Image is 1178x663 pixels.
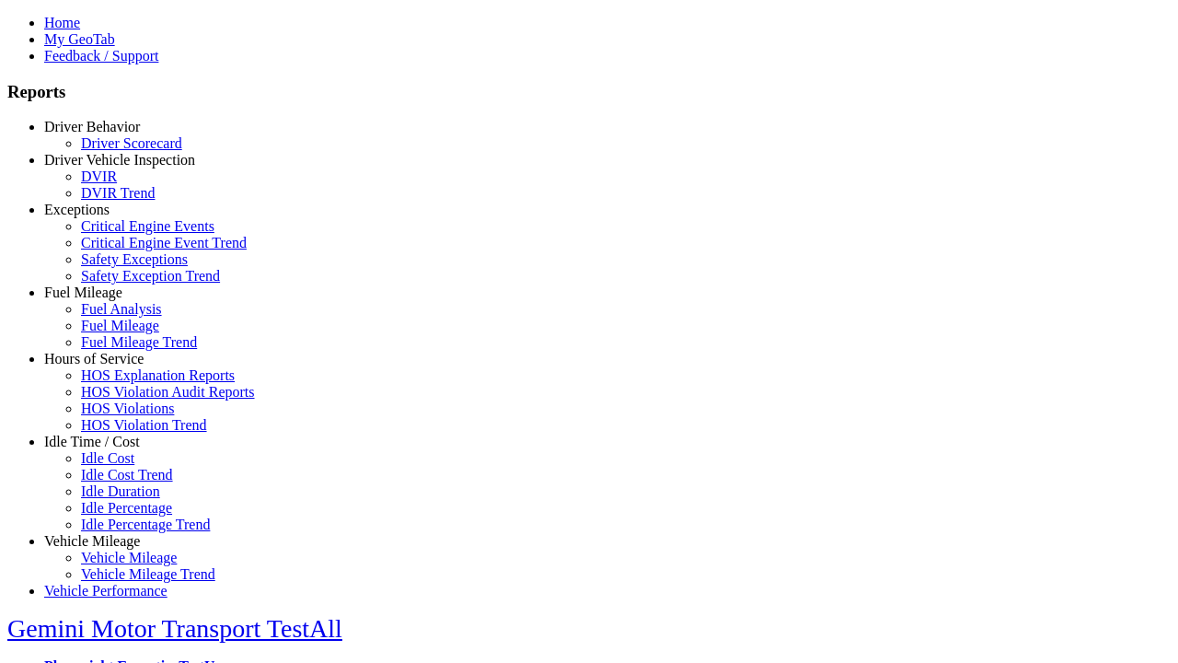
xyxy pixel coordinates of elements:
[81,268,220,284] a: Safety Exception Trend
[81,218,214,234] a: Critical Engine Events
[81,467,173,483] a: Idle Cost Trend
[81,500,172,516] a: Idle Percentage
[44,351,144,366] a: Hours of Service
[81,417,207,433] a: HOS Violation Trend
[81,483,160,499] a: Idle Duration
[44,152,195,168] a: Driver Vehicle Inspection
[81,185,155,201] a: DVIR Trend
[44,48,158,64] a: Feedback / Support
[81,301,162,317] a: Fuel Analysis
[81,367,235,383] a: HOS Explanation Reports
[7,614,342,643] a: Gemini Motor Transport TestAll
[81,251,188,267] a: Safety Exceptions
[81,334,197,350] a: Fuel Mileage Trend
[81,318,159,333] a: Fuel Mileage
[7,82,1171,102] h3: Reports
[81,169,117,184] a: DVIR
[81,450,134,466] a: Idle Cost
[44,285,122,300] a: Fuel Mileage
[81,550,177,565] a: Vehicle Mileage
[44,119,140,134] a: Driver Behavior
[44,202,110,217] a: Exceptions
[81,401,174,416] a: HOS Violations
[81,517,210,532] a: Idle Percentage Trend
[44,15,80,30] a: Home
[44,434,140,449] a: Idle Time / Cost
[44,583,167,599] a: Vehicle Performance
[44,31,115,47] a: My GeoTab
[44,533,140,549] a: Vehicle Mileage
[81,384,255,400] a: HOS Violation Audit Reports
[81,235,247,250] a: Critical Engine Event Trend
[81,135,182,151] a: Driver Scorecard
[81,566,215,582] a: Vehicle Mileage Trend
